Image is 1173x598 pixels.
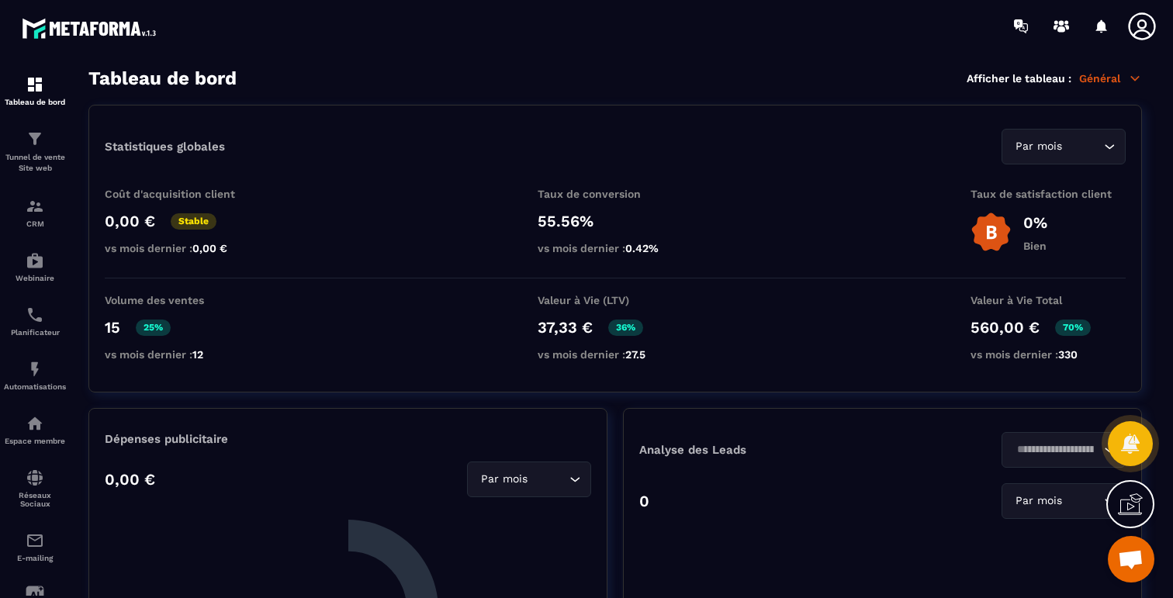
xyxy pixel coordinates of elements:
[1055,320,1091,336] p: 70%
[1108,536,1154,582] div: Ouvrir le chat
[971,188,1126,200] p: Taux de satisfaction client
[625,242,659,254] span: 0.42%
[26,130,44,148] img: formation
[26,306,44,324] img: scheduler
[26,468,44,487] img: social-network
[105,140,225,154] p: Statistiques globales
[105,348,260,361] p: vs mois dernier :
[4,403,66,457] a: automationsautomationsEspace membre
[4,382,66,391] p: Automatisations
[538,348,693,361] p: vs mois dernier :
[1065,138,1100,155] input: Search for option
[477,471,531,488] span: Par mois
[4,348,66,403] a: automationsautomationsAutomatisations
[4,294,66,348] a: schedulerschedulerPlanificateur
[1023,213,1047,232] p: 0%
[1058,348,1078,361] span: 330
[4,274,66,282] p: Webinaire
[26,75,44,94] img: formation
[538,294,693,306] p: Valeur à Vie (LTV)
[1012,138,1065,155] span: Par mois
[26,531,44,550] img: email
[4,185,66,240] a: formationformationCRM
[639,492,649,510] p: 0
[105,470,155,489] p: 0,00 €
[1002,432,1126,468] div: Search for option
[105,242,260,254] p: vs mois dernier :
[531,471,566,488] input: Search for option
[1012,493,1065,510] span: Par mois
[1023,240,1047,252] p: Bien
[4,437,66,445] p: Espace membre
[608,320,643,336] p: 36%
[538,318,593,337] p: 37,33 €
[26,360,44,379] img: automations
[4,219,66,228] p: CRM
[4,64,66,118] a: formationformationTableau de bord
[105,432,591,446] p: Dépenses publicitaire
[4,118,66,185] a: formationformationTunnel de vente Site web
[192,242,227,254] span: 0,00 €
[971,294,1126,306] p: Valeur à Vie Total
[105,318,120,337] p: 15
[1002,129,1126,164] div: Search for option
[171,213,216,230] p: Stable
[105,212,155,230] p: 0,00 €
[538,212,693,230] p: 55.56%
[4,152,66,174] p: Tunnel de vente Site web
[4,491,66,508] p: Réseaux Sociaux
[26,414,44,433] img: automations
[4,328,66,337] p: Planificateur
[971,348,1126,361] p: vs mois dernier :
[1079,71,1142,85] p: Général
[22,14,161,43] img: logo
[4,554,66,562] p: E-mailing
[639,443,883,457] p: Analyse des Leads
[4,457,66,520] a: social-networksocial-networkRéseaux Sociaux
[625,348,645,361] span: 27.5
[88,67,237,89] h3: Tableau de bord
[1065,493,1100,510] input: Search for option
[538,188,693,200] p: Taux de conversion
[26,251,44,270] img: automations
[4,240,66,294] a: automationsautomationsWebinaire
[105,188,260,200] p: Coût d'acquisition client
[4,98,66,106] p: Tableau de bord
[1012,441,1100,458] input: Search for option
[971,212,1012,253] img: b-badge-o.b3b20ee6.svg
[105,294,260,306] p: Volume des ventes
[192,348,203,361] span: 12
[967,72,1071,85] p: Afficher le tableau :
[538,242,693,254] p: vs mois dernier :
[1002,483,1126,519] div: Search for option
[971,318,1040,337] p: 560,00 €
[136,320,171,336] p: 25%
[467,461,591,497] div: Search for option
[4,520,66,574] a: emailemailE-mailing
[26,197,44,216] img: formation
